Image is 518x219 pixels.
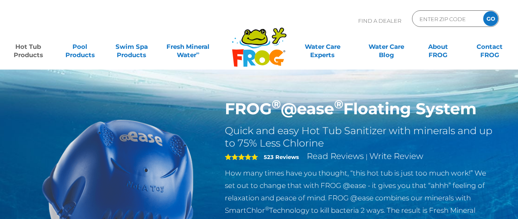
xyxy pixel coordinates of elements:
sup: ® [265,205,269,212]
span: | [366,153,368,161]
a: Water CareExperts [290,39,355,55]
input: GO [483,11,498,26]
sup: ® [334,97,343,111]
p: Find A Dealer [358,10,401,31]
a: PoolProducts [60,39,100,55]
a: ContactFROG [470,39,510,55]
a: AboutFROG [418,39,458,55]
a: Hot TubProducts [8,39,48,55]
h2: Quick and easy Hot Tub Sanitizer with minerals and up to 75% Less Chlorine [225,125,495,149]
img: Frog Products Logo [227,17,291,67]
a: Write Review [369,151,423,161]
a: Water CareBlog [366,39,407,55]
sup: ∞ [196,50,200,56]
span: 5 [225,154,258,160]
h1: FROG @ease Floating System [225,99,495,118]
a: Read Reviews [307,151,364,161]
a: Fresh MineralWater∞ [163,39,213,55]
sup: ® [272,97,281,111]
strong: 523 Reviews [264,154,299,160]
a: Swim SpaProducts [111,39,152,55]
